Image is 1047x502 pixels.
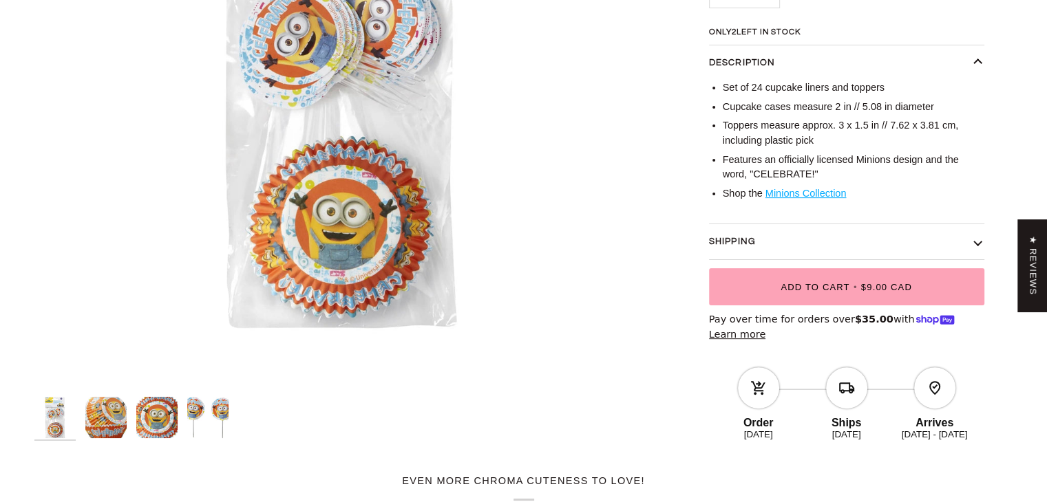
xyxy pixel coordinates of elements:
div: Click to open Judge.me floating reviews tab [1018,219,1047,312]
li: Features an officially licensed Minions design and the word, "CELEBRATE!" [723,152,984,182]
li: Shop the [723,186,984,201]
button: Description [709,45,984,80]
img: Minions Cupcake Decorating Kit [85,397,127,438]
li: Toppers measure approx. 3 x 1.5 in // 7.62 x 3.81 cm, including plastic pick [723,118,984,149]
span: Only left in stock [709,28,807,36]
button: Shipping [709,223,984,259]
img: Minions Cupcake Decorating Kit [34,397,76,438]
a: Minions Collection [765,187,847,198]
img: Minions Cupcake Decorating Kit [136,397,178,438]
ab-date-text: [DATE] [832,428,861,439]
span: 2 [732,28,737,36]
ab-date-text: [DATE] [744,428,773,439]
span: Add to Cart [781,281,849,292]
div: Arrives [891,411,979,428]
span: • [850,281,861,292]
h2: Even more Chroma cuteness to love! [59,474,988,501]
ab-date-text: [DATE] - [DATE] [902,428,968,439]
div: Ships [803,411,891,428]
li: Cupcake cases measure 2 in // 5.08 in diameter [723,99,984,114]
button: Add to Cart [709,268,984,305]
img: Minions Cupcake Decorating Kit [187,397,229,438]
li: Set of 24 cupcake liners and toppers [723,80,984,96]
div: Order [715,411,803,428]
span: $9.00 CAD [861,281,912,292]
